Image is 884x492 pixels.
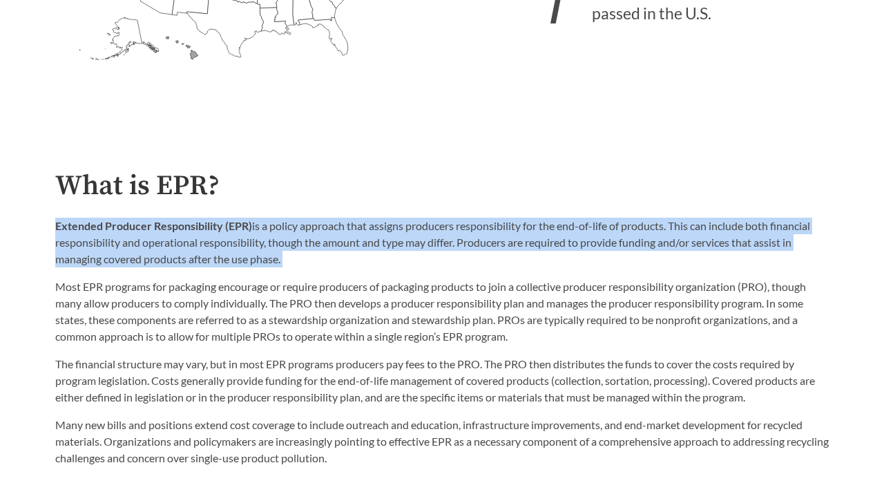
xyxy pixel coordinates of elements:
h2: What is EPR? [55,171,829,202]
strong: Extended Producer Responsibility (EPR) [55,219,252,232]
p: is a policy approach that assigns producers responsibility for the end-of-life of products. This ... [55,218,829,267]
p: The financial structure may vary, but in most EPR programs producers pay fees to the PRO. The PRO... [55,356,829,406]
p: Many new bills and positions extend cost coverage to include outreach and education, infrastructu... [55,417,829,466]
p: Most EPR programs for packaging encourage or require producers of packaging products to join a co... [55,278,829,345]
